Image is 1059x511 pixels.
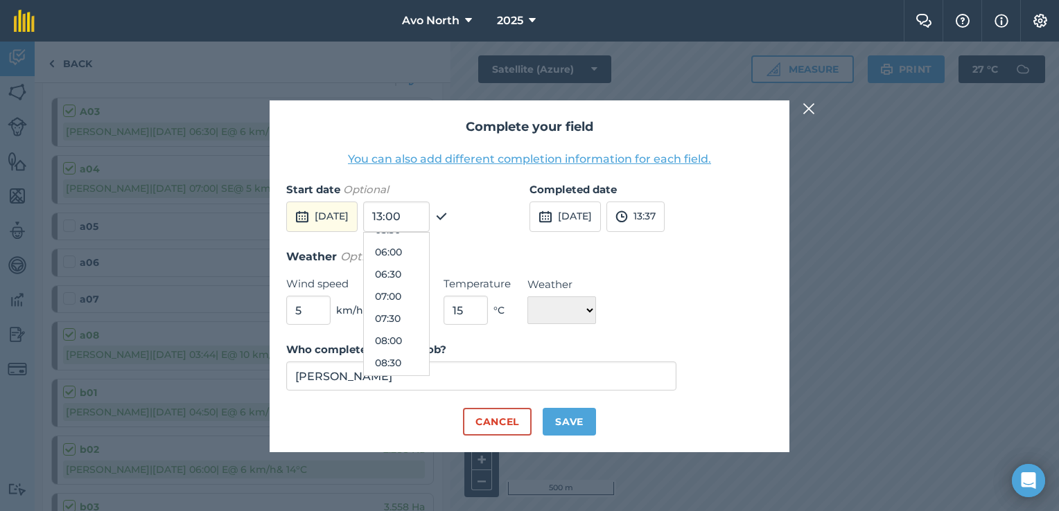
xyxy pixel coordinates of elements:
img: A question mark icon [954,14,971,28]
label: Temperature [444,276,511,292]
button: 08:30 [364,352,429,374]
img: svg+xml;base64,PD94bWwgdmVyc2lvbj0iMS4wIiBlbmNvZGluZz0idXRmLTgiPz4KPCEtLSBHZW5lcmF0b3I6IEFkb2JlIE... [539,208,552,225]
button: 06:30 [364,263,429,285]
em: Optional [343,183,389,196]
button: [DATE] [529,201,601,232]
button: 07:00 [364,285,429,307]
label: Wind speed [286,276,363,292]
em: Optional [340,250,389,263]
button: Cancel [463,408,532,436]
span: Avo North [402,12,460,29]
button: You can also add different completion information for each field. [348,151,711,168]
span: ° C [493,303,505,318]
img: svg+xml;base64,PD94bWwgdmVyc2lvbj0iMS4wIiBlbmNvZGluZz0idXRmLTgiPz4KPCEtLSBHZW5lcmF0b3I6IEFkb2JlIE... [295,208,309,225]
button: 07:30 [364,307,429,330]
label: Weather [527,276,596,293]
strong: Start date [286,183,340,196]
img: A cog icon [1032,14,1049,28]
h2: Complete your field [286,117,773,137]
strong: Who completed the field job? [286,343,446,356]
img: svg+xml;base64,PHN2ZyB4bWxucz0iaHR0cDovL3d3dy53My5vcmcvMjAwMC9zdmciIHdpZHRoPSIyMiIgaGVpZ2h0PSIzMC... [803,100,815,117]
span: km/h [336,303,363,318]
img: fieldmargin Logo [14,10,35,32]
button: Save [543,408,596,436]
span: 2025 [497,12,523,29]
strong: Completed date [529,183,617,196]
img: svg+xml;base64,PD94bWwgdmVyc2lvbj0iMS4wIiBlbmNvZGluZz0idXRmLTgiPz4KPCEtLSBHZW5lcmF0b3I6IEFkb2JlIE... [615,208,628,225]
button: 09:00 [364,374,429,396]
img: Two speech bubbles overlapping with the left bubble in the forefront [916,14,932,28]
button: 13:37 [606,201,665,232]
button: 08:00 [364,330,429,352]
img: svg+xml;base64,PHN2ZyB4bWxucz0iaHR0cDovL3d3dy53My5vcmcvMjAwMC9zdmciIHdpZHRoPSIxNyIgaGVpZ2h0PSIxNy... [995,12,1008,29]
button: [DATE] [286,201,358,232]
button: 06:00 [364,241,429,263]
img: svg+xml;base64,PHN2ZyB4bWxucz0iaHR0cDovL3d3dy53My5vcmcvMjAwMC9zdmciIHdpZHRoPSIxOCIgaGVpZ2h0PSIyNC... [435,208,448,225]
div: Open Intercom Messenger [1012,464,1045,497]
h3: Weather [286,248,773,266]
